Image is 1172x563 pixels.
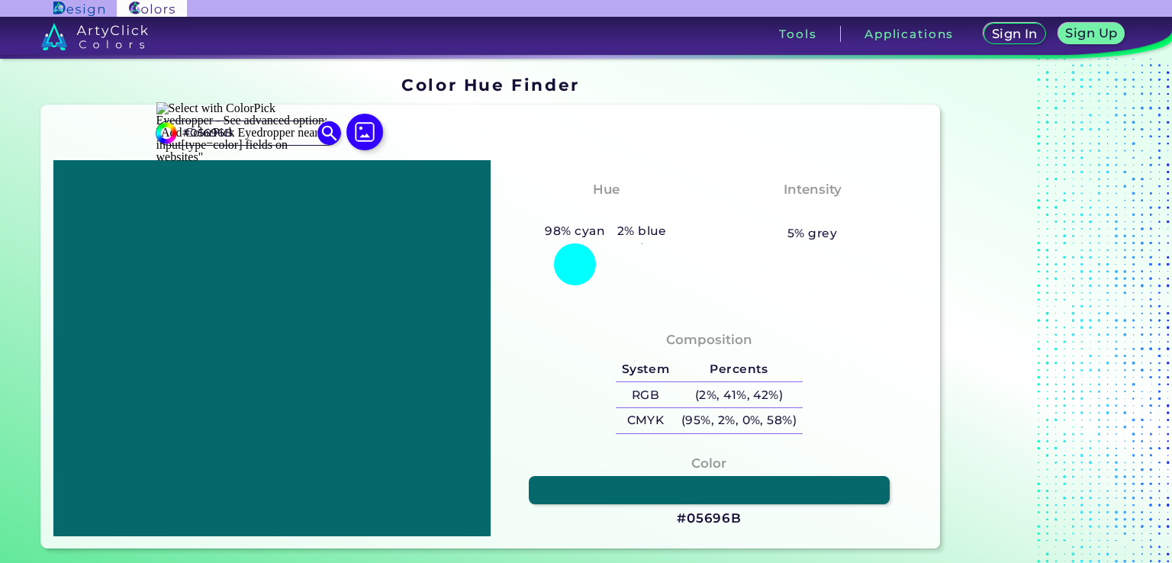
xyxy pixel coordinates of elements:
h5: RGB [616,382,675,407]
h5: (95%, 2%, 0%, 58%) [675,408,803,433]
h1: Color Hue Finder [401,73,579,96]
h5: Sign Up [1068,27,1116,39]
h5: Sign In [994,28,1035,40]
iframe: Advertisement [946,70,1137,555]
h3: Vibrant [779,203,845,221]
h5: CMYK [616,408,675,433]
img: icon search [317,121,340,144]
h4: Composition [666,329,752,351]
img: logo_artyclick_colors_white.svg [41,23,149,50]
input: type color.. [177,123,319,143]
h3: Cyan [581,203,630,221]
h3: Applications [865,28,954,40]
h5: 5% grey [787,224,837,243]
h5: 2% blue [611,221,673,241]
h5: (2%, 41%, 42%) [675,382,803,407]
a: Sign Up [1061,24,1122,43]
h5: System [616,357,675,382]
h5: 98% cyan [539,221,611,241]
h5: Percents [675,357,803,382]
h3: #05696B [677,510,742,528]
h4: Hue [593,179,620,201]
img: ArtyClick Design logo [53,2,105,16]
h4: Color [691,452,726,475]
img: icon picture [346,114,383,150]
img: Select with ColorPick Eyedropper - See advanced option: "Add ColorPick Eyedropper near input[type... [156,102,340,163]
h4: Intensity [784,179,842,201]
h3: Tools [779,28,816,40]
a: Sign In [987,24,1042,43]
